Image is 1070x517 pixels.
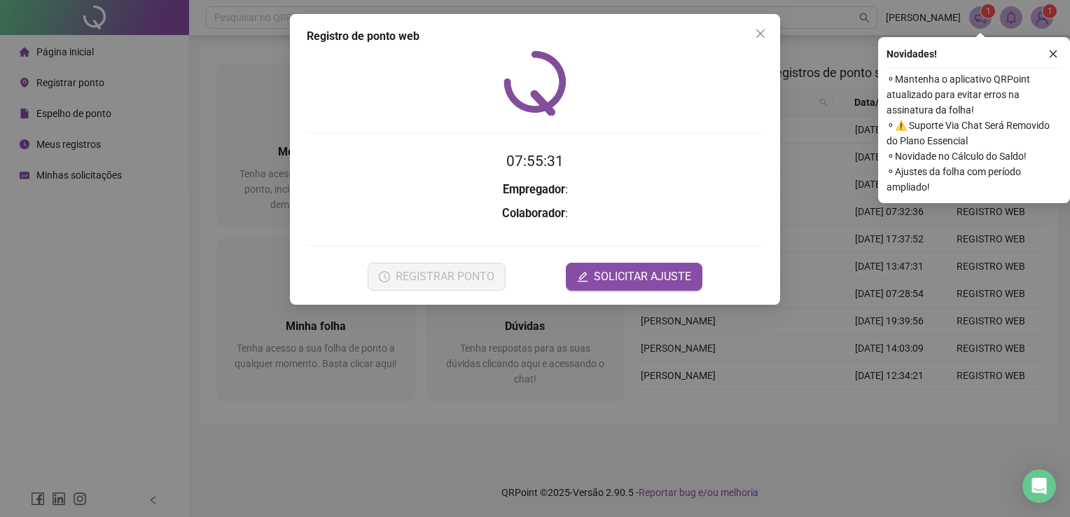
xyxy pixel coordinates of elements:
div: Registro de ponto web [307,28,763,45]
span: ⚬ ⚠️ Suporte Via Chat Será Removido do Plano Essencial [887,118,1062,149]
time: 07:55:31 [506,153,564,170]
button: REGISTRAR PONTO [368,263,506,291]
span: ⚬ Mantenha o aplicativo QRPoint atualizado para evitar erros na assinatura da folha! [887,71,1062,118]
h3: : [307,181,763,199]
span: ⚬ Ajustes da folha com período ampliado! [887,164,1062,195]
span: edit [577,271,588,282]
span: Novidades ! [887,46,937,62]
button: editSOLICITAR AJUSTE [566,263,702,291]
button: Close [749,22,772,45]
span: close [755,28,766,39]
span: close [1048,49,1058,59]
img: QRPoint [503,50,567,116]
span: ⚬ Novidade no Cálculo do Saldo! [887,149,1062,164]
div: Open Intercom Messenger [1022,469,1056,503]
h3: : [307,205,763,223]
strong: Empregador [503,183,565,196]
span: SOLICITAR AJUSTE [594,268,691,285]
strong: Colaborador [502,207,565,220]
